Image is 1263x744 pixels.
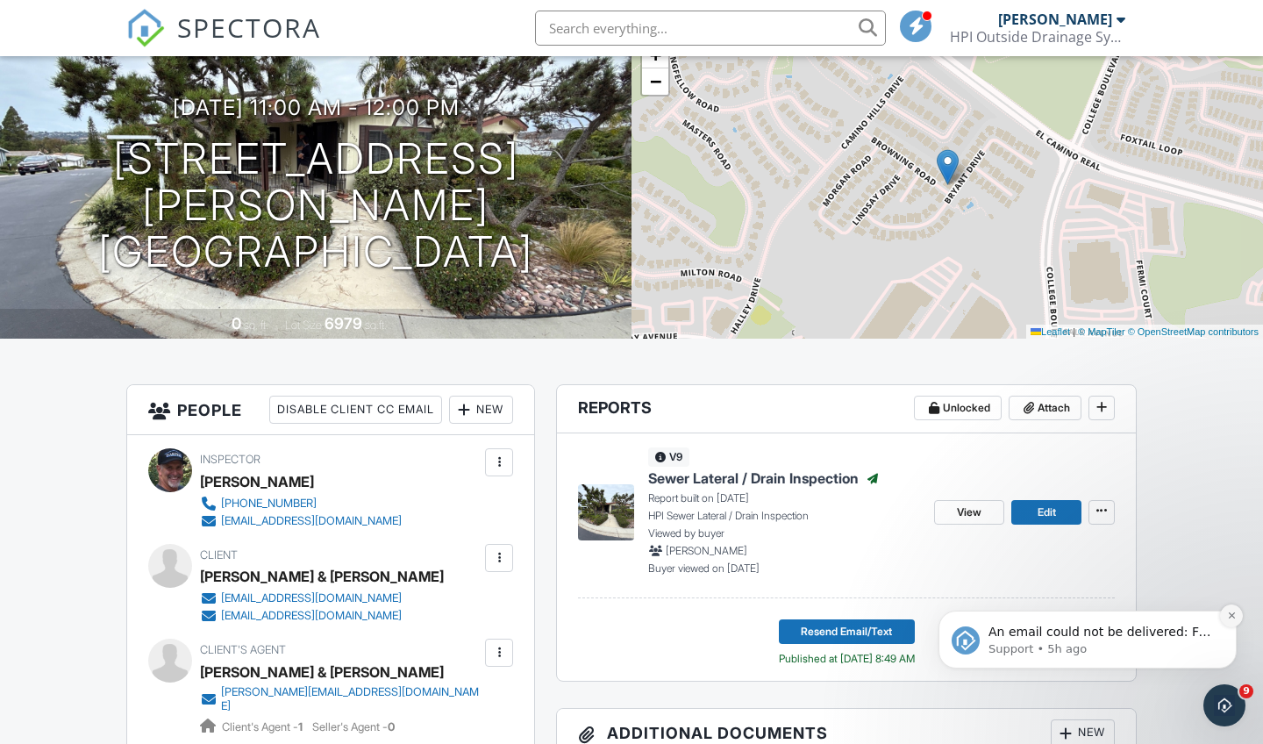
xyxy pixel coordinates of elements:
[275,7,308,40] button: Home
[40,346,143,360] a: [DOMAIN_NAME]
[15,538,336,568] textarea: Message…
[85,9,140,22] h1: Support
[85,22,163,39] p: Active 1h ago
[76,124,299,173] span: An email could not be delivered: For more information, view Why emails don't get delivered (Suppo...
[1203,684,1245,726] iframe: Intercom live chat
[55,575,69,589] button: Emoji picker
[200,643,286,656] span: Client's Agent
[365,318,387,332] span: sq.ft.
[312,720,395,733] span: Seller's Agent -
[28,242,274,362] div: Payouts to your bank or debit card occur on a daily basis. Each payment usually takes two busines...
[126,9,165,47] img: The Best Home Inspection Software - Spectora
[28,130,274,233] div: You've received a payment! Amount $275.00 Fee $0.00 Net $275.00 Transaction # pi_3SC5aEK7snlDGpRF...
[27,575,41,589] button: Upload attachment
[200,495,402,512] a: [PHONE_NUMBER]
[998,11,1112,28] div: [PERSON_NAME]
[221,609,402,623] div: [EMAIL_ADDRESS][DOMAIN_NAME]
[14,119,337,411] div: Support says…
[28,376,130,387] div: Support • 15m ago
[950,28,1125,46] div: HPI Outside Drainage Systems
[28,136,603,275] h1: [STREET_ADDRESS][PERSON_NAME] [GEOGRAPHIC_DATA]
[937,149,959,185] img: Marker
[83,575,97,589] button: Gif picker
[200,685,481,713] a: [PERSON_NAME][EMAIL_ADDRESS][DOMAIN_NAME]
[200,607,430,625] a: [EMAIL_ADDRESS][DOMAIN_NAME]
[221,591,402,605] div: [EMAIL_ADDRESS][DOMAIN_NAME]
[127,385,534,435] h3: People
[1239,684,1253,698] span: 9
[200,512,402,530] a: [EMAIL_ADDRESS][DOMAIN_NAME]
[244,318,268,332] span: sq. ft.
[122,311,150,325] a: here
[325,314,362,333] div: 6979
[449,396,513,424] div: New
[308,7,339,39] div: Close
[388,720,395,733] strong: 0
[14,119,288,373] div: You've received a payment! Amount $275.00 Fee $0.00 Net $275.00 Transaction # pi_3SC5aEK7snlDGpRF...
[232,314,241,333] div: 0
[200,590,430,607] a: [EMAIL_ADDRESS][DOMAIN_NAME]
[76,140,303,156] p: Message from Support, sent 5h ago
[1031,326,1070,337] a: Leaflet
[200,563,444,590] div: [PERSON_NAME] & [PERSON_NAME]
[1078,326,1125,337] a: © MapTiler
[221,514,402,528] div: [EMAIL_ADDRESS][DOMAIN_NAME]
[221,685,481,713] div: [PERSON_NAME][EMAIL_ADDRESS][DOMAIN_NAME]
[222,720,305,733] span: Client's Agent -
[28,199,213,231] a: [STREET_ADDRESS][PERSON_NAME]
[1073,326,1075,337] span: |
[308,104,331,126] button: Dismiss notification
[200,659,444,685] a: [PERSON_NAME] & [PERSON_NAME]
[301,568,329,596] button: Send a message…
[26,110,325,168] div: message notification from Support, 5h ago. An email could not be delivered: For more information,...
[221,497,317,511] div: [PHONE_NUMBER]
[200,548,238,562] span: Client
[912,501,1263,697] iframe: Intercom notifications message
[39,125,68,154] img: Profile image for Support
[11,7,45,40] button: go back
[126,24,321,61] a: SPECTORA
[650,70,661,92] span: −
[285,318,322,332] span: Lot Size
[269,396,442,424] div: Disable Client CC Email
[177,9,321,46] span: SPECTORA
[200,469,314,495] div: [PERSON_NAME]
[200,453,260,466] span: Inspector
[1128,326,1259,337] a: © OpenStreetMap contributors
[111,575,125,589] button: Start recording
[173,96,460,119] h3: [DATE] 11:00 am - 12:00 pm
[298,720,303,733] strong: 1
[642,68,668,95] a: Zoom out
[535,11,886,46] input: Search everything...
[50,10,78,38] img: Profile image for Support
